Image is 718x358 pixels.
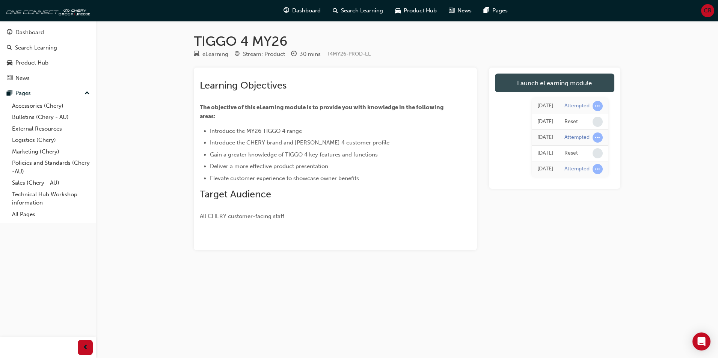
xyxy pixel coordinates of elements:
[593,101,603,111] span: learningRecordVerb_ATTEMPT-icon
[15,89,31,98] div: Pages
[564,165,590,173] div: Attempted
[200,80,287,91] span: Learning Objectives
[200,213,284,220] span: All CHERY customer-facing staff
[564,150,578,157] div: Reset
[593,132,603,143] span: learningRecordVerb_ATTEMPT-icon
[3,41,93,55] a: Search Learning
[9,209,93,220] a: All Pages
[300,50,321,59] div: 30 mins
[492,6,508,15] span: Pages
[194,50,228,59] div: Type
[3,71,93,85] a: News
[327,3,389,18] a: search-iconSearch Learning
[234,51,240,58] span: target-icon
[291,51,297,58] span: clock-icon
[7,45,12,51] span: search-icon
[537,133,553,142] div: Thu Sep 18 2025 15:48:25 GMT+0800 (Australian Western Standard Time)
[234,50,285,59] div: Stream
[537,117,553,126] div: Thu Sep 18 2025 16:19:12 GMT+0800 (Australian Western Standard Time)
[243,50,285,59] div: Stream: Product
[15,44,57,52] div: Search Learning
[210,151,378,158] span: Gain a greater knowledge of TIGGO 4 key features and functions
[327,51,371,57] span: Learning resource code
[83,343,88,352] span: prev-icon
[341,6,383,15] span: Search Learning
[210,128,302,134] span: Introduce the MY26 TIGGO 4 range
[9,111,93,123] a: Bulletins (Chery - AU)
[593,117,603,127] span: learningRecordVerb_NONE-icon
[593,148,603,158] span: learningRecordVerb_NONE-icon
[3,56,93,70] a: Product Hub
[9,134,93,146] a: Logistics (Chery)
[15,74,30,83] div: News
[692,332,710,350] div: Open Intercom Messenger
[292,6,321,15] span: Dashboard
[3,26,93,39] a: Dashboard
[495,74,614,92] a: Launch eLearning module
[484,6,489,15] span: pages-icon
[389,3,443,18] a: car-iconProduct Hub
[7,75,12,82] span: news-icon
[7,29,12,36] span: guage-icon
[564,102,590,110] div: Attempted
[84,89,90,98] span: up-icon
[478,3,514,18] a: pages-iconPages
[7,60,12,66] span: car-icon
[701,4,714,17] button: CR
[202,50,228,59] div: eLearning
[9,189,93,209] a: Technical Hub Workshop information
[564,118,578,125] div: Reset
[15,59,48,67] div: Product Hub
[395,6,401,15] span: car-icon
[194,51,199,58] span: learningResourceType_ELEARNING-icon
[443,3,478,18] a: news-iconNews
[9,146,93,158] a: Marketing (Chery)
[3,86,93,100] button: Pages
[404,6,437,15] span: Product Hub
[291,50,321,59] div: Duration
[278,3,327,18] a: guage-iconDashboard
[457,6,472,15] span: News
[9,157,93,177] a: Policies and Standards (Chery -AU)
[210,139,389,146] span: Introduce the CHERY brand and [PERSON_NAME] 4 customer profile
[200,104,445,120] span: The objective of this eLearning module is to provide you with knowledge in the following areas:
[7,90,12,97] span: pages-icon
[333,6,338,15] span: search-icon
[537,165,553,173] div: Thu Sep 18 2025 15:47:11 GMT+0800 (Australian Western Standard Time)
[9,123,93,135] a: External Resources
[4,3,90,18] img: oneconnect
[200,188,271,200] span: Target Audience
[537,149,553,158] div: Thu Sep 18 2025 15:48:23 GMT+0800 (Australian Western Standard Time)
[449,6,454,15] span: news-icon
[15,28,44,37] div: Dashboard
[284,6,289,15] span: guage-icon
[3,24,93,86] button: DashboardSearch LearningProduct HubNews
[9,177,93,189] a: Sales (Chery - AU)
[9,100,93,112] a: Accessories (Chery)
[593,164,603,174] span: learningRecordVerb_ATTEMPT-icon
[537,102,553,110] div: Thu Sep 18 2025 16:19:13 GMT+0800 (Australian Western Standard Time)
[194,33,620,50] h1: TIGGO 4 MY26
[564,134,590,141] div: Attempted
[210,175,359,182] span: Elevate customer experience to showcase owner benefits
[210,163,328,170] span: Deliver a more effective product presentation
[704,6,712,15] span: CR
